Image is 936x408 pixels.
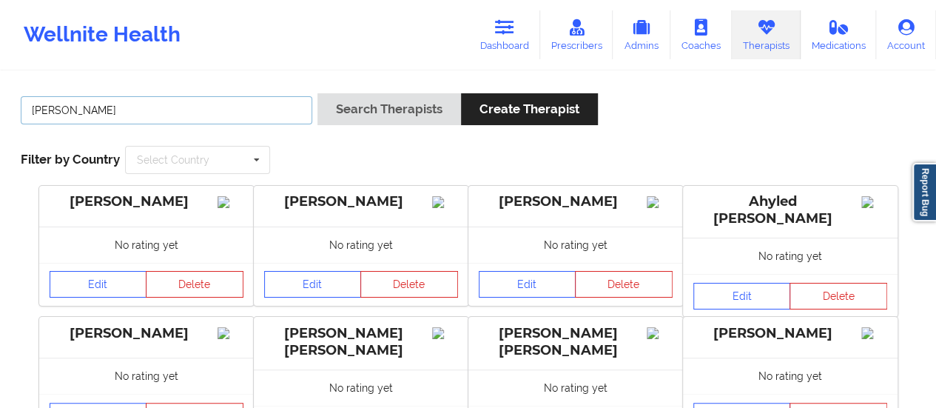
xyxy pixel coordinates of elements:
[39,227,254,263] div: No rating yet
[360,271,458,298] button: Delete
[468,369,683,406] div: No rating yet
[137,155,209,165] div: Select Country
[647,196,673,208] img: Image%2Fplaceholer-image.png
[912,163,936,221] a: Report Bug
[693,283,791,310] a: Edit
[461,93,598,125] button: Create Therapist
[468,227,683,263] div: No rating yet
[683,358,898,394] div: No rating yet
[264,325,458,359] div: [PERSON_NAME] [PERSON_NAME]
[575,271,673,298] button: Delete
[264,271,362,298] a: Edit
[146,271,243,298] button: Delete
[693,193,887,227] div: Ahyled [PERSON_NAME]
[50,193,243,210] div: [PERSON_NAME]
[317,93,461,125] button: Search Therapists
[683,238,898,274] div: No rating yet
[479,193,673,210] div: [PERSON_NAME]
[647,327,673,339] img: Image%2Fplaceholer-image.png
[469,10,540,59] a: Dashboard
[789,283,887,310] button: Delete
[732,10,801,59] a: Therapists
[540,10,613,59] a: Prescribers
[861,327,887,339] img: Image%2Fplaceholer-image.png
[876,10,936,59] a: Account
[39,358,254,394] div: No rating yet
[50,325,243,342] div: [PERSON_NAME]
[693,325,887,342] div: [PERSON_NAME]
[432,327,458,339] img: Image%2Fplaceholer-image.png
[479,325,673,359] div: [PERSON_NAME] [PERSON_NAME]
[613,10,670,59] a: Admins
[264,193,458,210] div: [PERSON_NAME]
[218,196,243,208] img: Image%2Fplaceholer-image.png
[50,271,147,298] a: Edit
[21,152,120,167] span: Filter by Country
[218,327,243,339] img: Image%2Fplaceholer-image.png
[670,10,732,59] a: Coaches
[432,196,458,208] img: Image%2Fplaceholer-image.png
[479,271,576,298] a: Edit
[21,96,312,124] input: Search Keywords
[801,10,877,59] a: Medications
[254,227,468,263] div: No rating yet
[861,196,887,208] img: Image%2Fplaceholer-image.png
[254,369,468,406] div: No rating yet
